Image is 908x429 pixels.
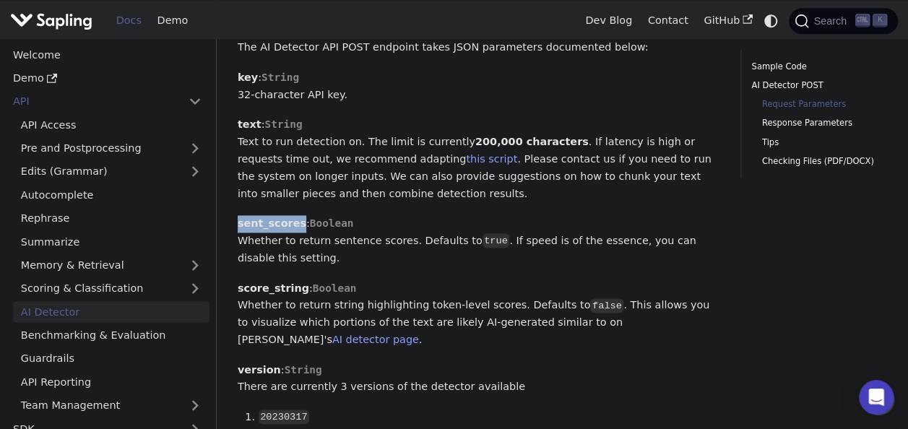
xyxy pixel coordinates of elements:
[13,161,209,182] a: Edits (Grammar)
[313,282,357,294] span: Boolean
[259,409,309,424] code: 20230317
[238,215,719,266] p: : Whether to return sentence scores. Defaults to . If speed is of the essence, you can disable th...
[873,14,887,27] kbd: K
[13,348,209,369] a: Guardrails
[238,39,719,56] p: The AI Detector API POST endpoint takes JSON parameters documented below:
[5,91,181,112] a: API
[238,362,719,396] p: : There are currently 3 versions of the detector available
[238,217,306,229] strong: sent_scores
[475,136,589,147] strong: 200,000 characters
[285,364,322,376] span: String
[238,364,281,376] strong: version
[238,118,261,130] strong: text
[762,136,877,149] a: Tips
[13,325,209,346] a: Benchmarking & Evaluation
[264,118,302,130] span: String
[859,380,894,415] div: Open Intercom Messenger
[150,9,196,32] a: Demo
[10,10,98,31] a: Sapling.ai
[809,15,855,27] span: Search
[762,116,877,130] a: Response Parameters
[751,79,882,92] a: AI Detector POST
[238,71,258,83] strong: key
[13,371,209,392] a: API Reporting
[762,97,877,111] a: Request Parameters
[13,138,209,159] a: Pre and Postprocessing
[332,334,419,345] a: AI detector page
[762,155,877,168] a: Checking Files (PDF/DOCX)
[10,10,92,31] img: Sapling.ai
[789,8,897,34] button: Search (Ctrl+K)
[108,9,150,32] a: Docs
[640,9,696,32] a: Contact
[13,231,209,252] a: Summarize
[310,217,354,229] span: Boolean
[238,69,719,104] p: : 32-character API key.
[761,10,782,31] button: Switch between dark and light mode (currently system mode)
[13,301,209,322] a: AI Detector
[261,71,299,83] span: String
[5,68,209,89] a: Demo
[577,9,639,32] a: Dev Blog
[13,184,209,205] a: Autocomplete
[466,153,517,165] a: this script
[13,114,209,135] a: API Access
[13,395,209,416] a: Team Management
[13,255,209,276] a: Memory & Retrieval
[181,91,209,112] button: Collapse sidebar category 'API'
[238,280,719,349] p: : Whether to return string highlighting token-level scores. Defaults to . This allows you to visu...
[5,44,209,65] a: Welcome
[238,116,719,202] p: : Text to run detection on. The limit is currently . If latency is high or requests time out, we ...
[13,208,209,229] a: Rephrase
[590,298,623,313] code: false
[483,233,510,248] code: true
[13,278,209,299] a: Scoring & Classification
[751,60,882,74] a: Sample Code
[238,282,309,294] strong: score_string
[696,9,760,32] a: GitHub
